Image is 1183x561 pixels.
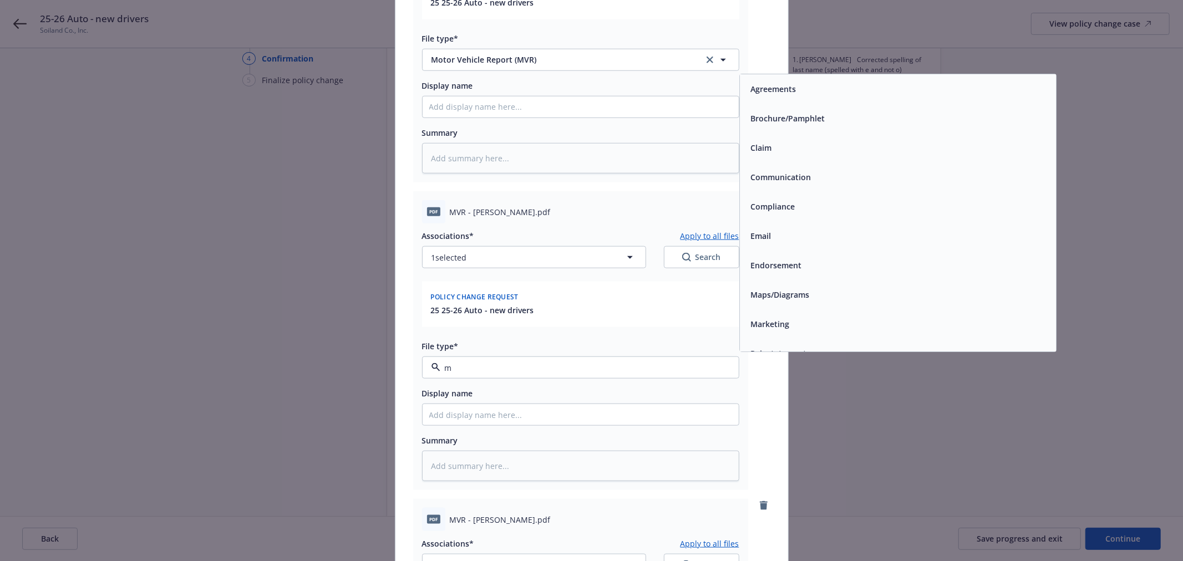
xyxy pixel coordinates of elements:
button: Maps/Diagrams [751,289,810,300]
button: Agreements [751,83,796,95]
button: Brochure/Pamphlet [751,113,825,124]
button: Communication [751,171,811,183]
button: Marketing [751,318,790,330]
button: Compliance [751,201,795,212]
button: Endorsement [751,259,802,271]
